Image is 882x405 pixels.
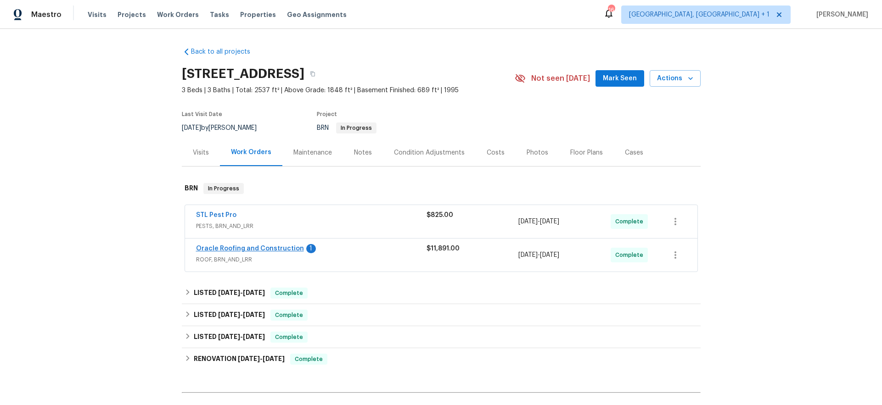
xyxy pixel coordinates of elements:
[271,311,307,320] span: Complete
[263,355,285,362] span: [DATE]
[287,10,347,19] span: Geo Assignments
[182,86,515,95] span: 3 Beds | 3 Baths | Total: 2537 ft² | Above Grade: 1848 ft² | Basement Finished: 689 ft² | 1995
[193,148,209,157] div: Visits
[218,289,240,296] span: [DATE]
[204,184,243,193] span: In Progress
[182,69,304,78] h2: [STREET_ADDRESS]
[88,10,107,19] span: Visits
[306,244,316,253] div: 1
[304,66,321,82] button: Copy Address
[518,252,538,258] span: [DATE]
[182,111,222,117] span: Last Visit Date
[182,348,701,370] div: RENOVATION [DATE]-[DATE]Complete
[487,148,505,157] div: Costs
[182,47,270,56] a: Back to all projects
[182,125,201,131] span: [DATE]
[813,10,868,19] span: [PERSON_NAME]
[354,148,372,157] div: Notes
[240,10,276,19] span: Properties
[185,183,198,194] h6: BRN
[196,245,304,252] a: Oracle Roofing and Construction
[182,304,701,326] div: LISTED [DATE]-[DATE]Complete
[625,148,643,157] div: Cases
[394,148,465,157] div: Condition Adjustments
[238,355,285,362] span: -
[182,122,268,133] div: by [PERSON_NAME]
[317,111,337,117] span: Project
[182,282,701,304] div: LISTED [DATE]-[DATE]Complete
[291,355,326,364] span: Complete
[218,333,240,340] span: [DATE]
[540,218,559,225] span: [DATE]
[615,217,647,226] span: Complete
[427,245,460,252] span: $11,891.00
[629,10,770,19] span: [GEOGRAPHIC_DATA], [GEOGRAPHIC_DATA] + 1
[218,311,240,318] span: [DATE]
[218,289,265,296] span: -
[218,311,265,318] span: -
[182,174,701,203] div: BRN In Progress
[527,148,548,157] div: Photos
[570,148,603,157] div: Floor Plans
[608,6,614,15] div: 16
[531,74,590,83] span: Not seen [DATE]
[231,148,271,157] div: Work Orders
[540,252,559,258] span: [DATE]
[518,250,559,260] span: -
[603,73,637,84] span: Mark Seen
[196,212,236,218] a: STL Pest Pro
[518,217,559,226] span: -
[271,333,307,342] span: Complete
[271,288,307,298] span: Complete
[650,70,701,87] button: Actions
[317,125,376,131] span: BRN
[194,310,265,321] h6: LISTED
[518,218,538,225] span: [DATE]
[595,70,644,87] button: Mark Seen
[243,289,265,296] span: [DATE]
[657,73,693,84] span: Actions
[31,10,62,19] span: Maestro
[194,288,265,299] h6: LISTED
[337,125,376,131] span: In Progress
[218,333,265,340] span: -
[210,11,229,18] span: Tasks
[194,354,285,365] h6: RENOVATION
[118,10,146,19] span: Projects
[243,333,265,340] span: [DATE]
[196,255,427,264] span: ROOF, BRN_AND_LRR
[157,10,199,19] span: Work Orders
[293,148,332,157] div: Maintenance
[194,332,265,343] h6: LISTED
[243,311,265,318] span: [DATE]
[615,250,647,260] span: Complete
[427,212,453,218] span: $825.00
[182,326,701,348] div: LISTED [DATE]-[DATE]Complete
[196,222,427,231] span: PESTS, BRN_AND_LRR
[238,355,260,362] span: [DATE]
